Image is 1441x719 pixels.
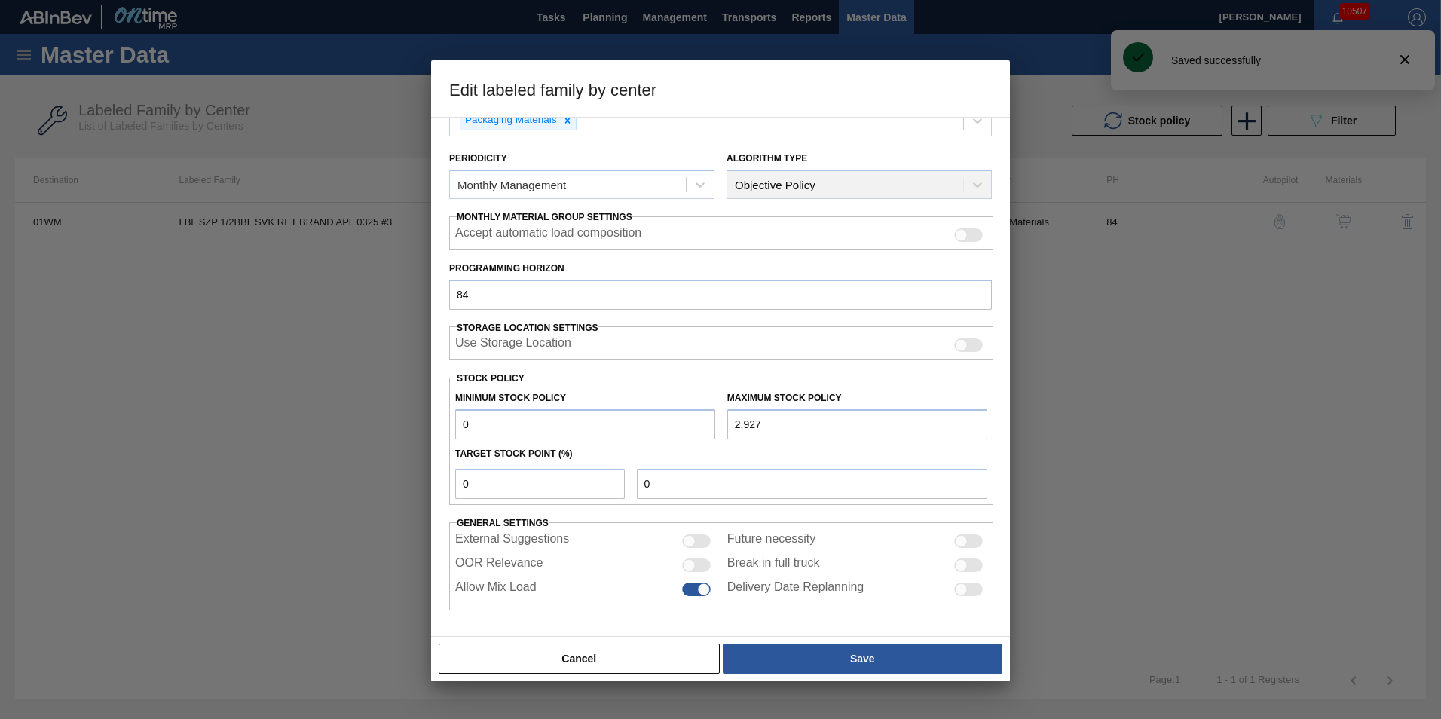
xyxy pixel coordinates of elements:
[460,111,559,130] div: Packaging Materials
[455,448,573,459] label: Target Stock Point (%)
[727,532,815,550] label: Future necessity
[457,212,632,222] span: Monthly Material Group Settings
[439,644,720,674] button: Cancel
[455,336,571,354] label: When enabled, the system will display stocks from different storage locations.
[455,532,569,550] label: External Suggestions
[727,393,842,403] label: Maximum Stock Policy
[457,518,549,528] span: General settings
[431,60,1010,118] h3: Edit labeled family by center
[449,258,992,280] label: Programming Horizon
[723,644,1002,674] button: Save
[455,580,537,598] label: Allow Mix Load
[455,393,566,403] label: Minimum Stock Policy
[727,556,820,574] label: Break in full truck
[457,373,525,384] label: Stock Policy
[727,580,864,598] label: Delivery Date Replanning
[457,179,566,191] div: Monthly Management
[727,153,807,164] label: Algorithm Type
[449,153,507,164] label: Periodicity
[457,323,598,333] span: Storage Location Settings
[455,556,543,574] label: OOR Relevance
[455,226,641,244] label: Accept automatic load composition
